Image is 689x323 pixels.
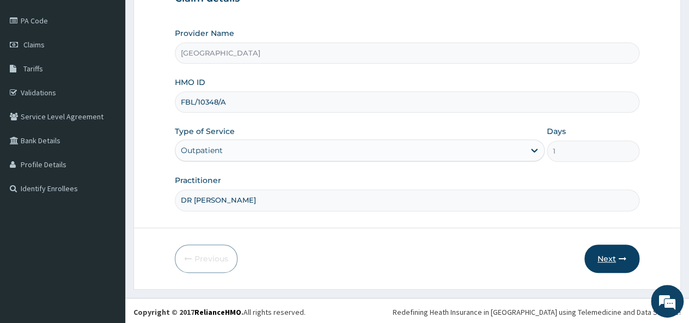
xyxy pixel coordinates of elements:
div: Redefining Heath Insurance in [GEOGRAPHIC_DATA] using Telemedicine and Data Science! [393,307,681,318]
a: RelianceHMO [194,307,241,317]
input: Enter HMO ID [175,92,639,113]
label: HMO ID [175,77,205,88]
div: Chat with us now [57,61,183,75]
button: Next [584,245,639,273]
span: Tariffs [23,64,43,74]
img: d_794563401_company_1708531726252_794563401 [20,54,44,82]
label: Days [547,126,566,137]
span: We're online! [63,94,150,204]
input: Enter Name [175,190,639,211]
label: Type of Service [175,126,235,137]
div: Outpatient [181,145,223,156]
button: Previous [175,245,237,273]
span: Claims [23,40,45,50]
strong: Copyright © 2017 . [133,307,243,317]
textarea: Type your message and hit 'Enter' [5,211,208,249]
label: Practitioner [175,175,221,186]
label: Provider Name [175,28,234,39]
div: Minimize live chat window [179,5,205,32]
